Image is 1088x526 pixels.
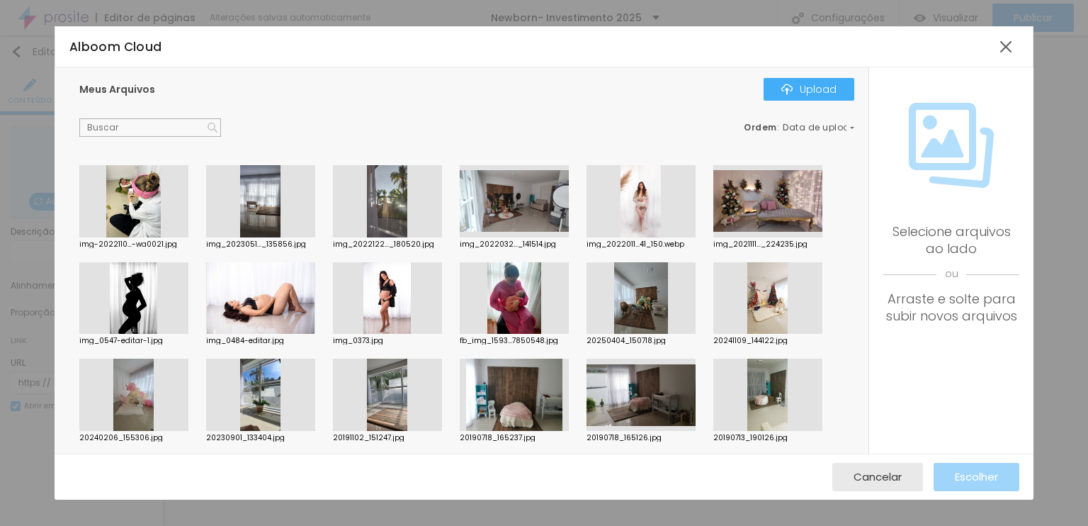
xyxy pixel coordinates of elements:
[206,435,315,442] div: 20230901_133404.jpg
[79,337,188,345] div: img_0547-editar-1.jpg
[883,223,1019,325] div: Selecione arquivos ao lado Arraste e solte para subir novos arquivos
[586,435,696,442] div: 20190718_165126.jpg
[208,123,217,133] img: Icone
[781,84,837,95] div: Upload
[713,241,822,248] div: img_2021111..._224235.jpg
[854,471,902,483] span: Cancelar
[69,38,162,55] span: Alboom Cloud
[333,337,442,345] div: img_0373.jpg
[955,471,998,483] span: Escolher
[909,103,994,188] img: Icone
[79,241,188,248] div: img-2022110...-wa0021.jpg
[934,463,1019,491] button: Escolher
[460,435,569,442] div: 20190718_165237.jpg
[764,78,854,101] button: IconeUpload
[713,435,822,442] div: 20190713_190126.jpg
[783,123,856,132] span: Data de upload
[883,257,1019,291] span: ou
[333,241,442,248] div: img_2022122..._180520.jpg
[713,337,822,345] div: 20241109_144122.jpg
[460,241,569,248] div: img_2022032..._141514.jpg
[79,82,155,96] span: Meus Arquivos
[744,121,777,133] span: Ordem
[832,463,923,491] button: Cancelar
[206,241,315,248] div: img_2023051..._135856.jpg
[586,337,696,345] div: 20250404_150718.jpg
[333,435,442,442] div: 20191102_151247.jpg
[79,118,221,137] input: Buscar
[744,123,854,132] div: :
[781,84,793,95] img: Icone
[586,241,696,248] div: img_2022011...41_150.webp
[206,337,315,345] div: img_0484-editar.jpg
[460,337,569,345] div: fb_img_1593...7850548.jpg
[79,435,188,442] div: 20240206_155306.jpg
